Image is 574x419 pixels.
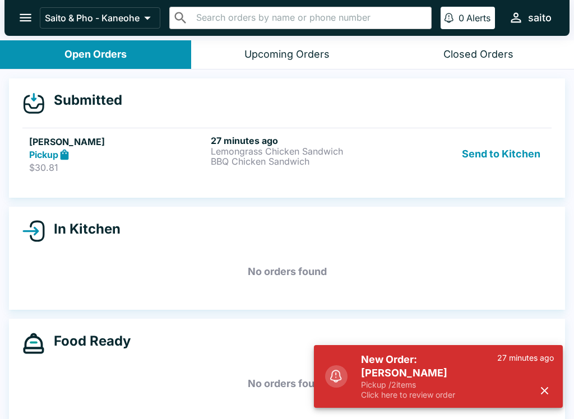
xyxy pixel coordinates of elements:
[528,11,552,25] div: saito
[211,135,388,146] h6: 27 minutes ago
[45,92,122,109] h4: Submitted
[29,149,58,160] strong: Pickup
[466,12,490,24] p: Alerts
[45,221,121,238] h4: In Kitchen
[22,128,552,180] a: [PERSON_NAME]Pickup$30.8127 minutes agoLemongrass Chicken SandwichBBQ Chicken SandwichSend to Kit...
[361,353,497,380] h5: New Order: [PERSON_NAME]
[22,252,552,292] h5: No orders found
[361,380,497,390] p: Pickup / 2 items
[11,3,40,32] button: open drawer
[497,353,554,363] p: 27 minutes ago
[45,12,140,24] p: Saito & Pho - Kaneohe
[29,162,206,173] p: $30.81
[443,48,513,61] div: Closed Orders
[504,6,556,30] button: saito
[211,156,388,166] p: BBQ Chicken Sandwich
[22,364,552,404] h5: No orders found
[29,135,206,148] h5: [PERSON_NAME]
[211,146,388,156] p: Lemongrass Chicken Sandwich
[457,135,545,174] button: Send to Kitchen
[459,12,464,24] p: 0
[361,390,497,400] p: Click here to review order
[64,48,127,61] div: Open Orders
[193,10,427,26] input: Search orders by name or phone number
[45,333,131,350] h4: Food Ready
[40,7,160,29] button: Saito & Pho - Kaneohe
[244,48,330,61] div: Upcoming Orders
